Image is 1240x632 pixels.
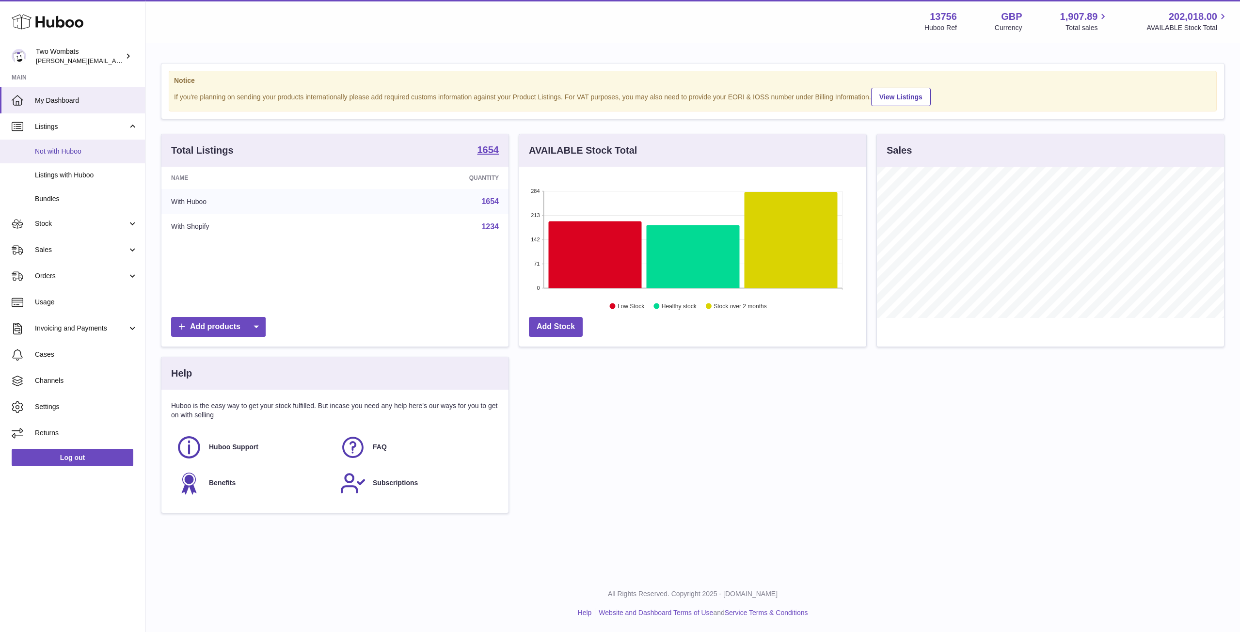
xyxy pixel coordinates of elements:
[477,145,499,155] strong: 1654
[35,271,127,281] span: Orders
[12,449,133,466] a: Log out
[340,434,494,460] a: FAQ
[534,261,540,267] text: 71
[618,303,645,310] text: Low Stock
[35,324,127,333] span: Invoicing and Payments
[35,122,127,131] span: Listings
[12,49,26,63] img: philip.carroll@twowombats.com
[1146,10,1228,32] a: 202,018.00 AVAILABLE Stock Total
[36,57,246,64] span: [PERSON_NAME][EMAIL_ADDRESS][PERSON_NAME][DOMAIN_NAME]
[578,609,592,616] a: Help
[531,188,540,194] text: 284
[1169,10,1217,23] span: 202,018.00
[35,402,138,411] span: Settings
[1065,23,1109,32] span: Total sales
[35,350,138,359] span: Cases
[161,214,349,239] td: With Shopify
[537,285,540,291] text: 0
[529,144,637,157] h3: AVAILABLE Stock Total
[209,442,258,452] span: Huboo Support
[161,189,349,214] td: With Huboo
[174,86,1211,106] div: If you're planning on sending your products internationally please add required customs informati...
[340,470,494,496] a: Subscriptions
[599,609,713,616] a: Website and Dashboard Terms of Use
[477,145,499,157] a: 1654
[871,88,931,106] a: View Listings
[714,303,766,310] text: Stock over 2 months
[171,317,266,337] a: Add products
[36,47,123,65] div: Two Wombats
[153,589,1232,599] p: All Rights Reserved. Copyright 2025 - [DOMAIN_NAME]
[1146,23,1228,32] span: AVAILABLE Stock Total
[35,298,138,307] span: Usage
[35,376,138,385] span: Channels
[481,197,499,205] a: 1654
[35,245,127,254] span: Sales
[373,478,418,488] span: Subscriptions
[171,144,234,157] h3: Total Listings
[930,10,957,23] strong: 13756
[176,470,330,496] a: Benefits
[725,609,808,616] a: Service Terms & Conditions
[995,23,1022,32] div: Currency
[209,478,236,488] span: Benefits
[887,144,912,157] h3: Sales
[171,401,499,420] p: Huboo is the easy way to get your stock fulfilled. But incase you need any help here's our ways f...
[35,428,138,438] span: Returns
[531,212,540,218] text: 213
[176,434,330,460] a: Huboo Support
[373,442,387,452] span: FAQ
[531,237,540,242] text: 142
[35,219,127,228] span: Stock
[529,317,583,337] a: Add Stock
[35,194,138,204] span: Bundles
[924,23,957,32] div: Huboo Ref
[35,96,138,105] span: My Dashboard
[662,303,697,310] text: Healthy stock
[1001,10,1022,23] strong: GBP
[349,167,509,189] th: Quantity
[161,167,349,189] th: Name
[171,367,192,380] h3: Help
[35,171,138,180] span: Listings with Huboo
[35,147,138,156] span: Not with Huboo
[595,608,808,617] li: and
[1060,10,1098,23] span: 1,907.89
[1060,10,1109,32] a: 1,907.89 Total sales
[481,222,499,231] a: 1234
[174,76,1211,85] strong: Notice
